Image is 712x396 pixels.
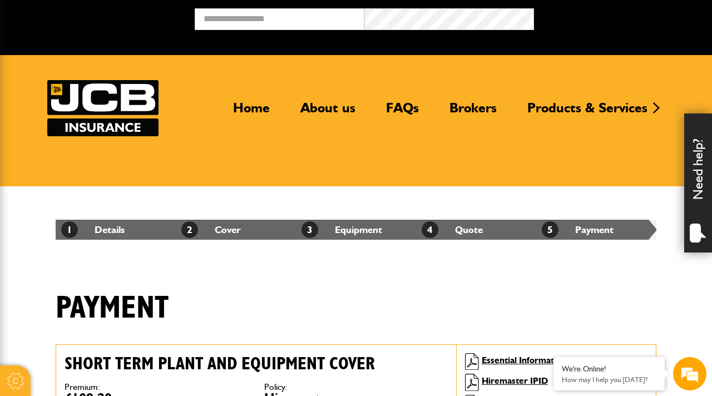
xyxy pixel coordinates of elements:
a: 2Cover [181,224,241,235]
a: 4Quote [422,224,483,235]
dt: Premium: [65,383,248,392]
a: FAQs [378,100,427,125]
a: 1Details [61,224,125,235]
a: Brokers [441,100,505,125]
img: JCB Insurance Services logo [47,80,159,136]
a: Home [225,100,278,125]
a: 3Equipment [301,224,382,235]
a: Products & Services [519,100,656,125]
a: Essential Information Document [482,355,611,365]
span: 5 [542,221,558,238]
a: About us [292,100,364,125]
li: Payment [536,220,656,240]
a: Hiremaster IPID [482,375,548,386]
div: Need help? [684,113,712,253]
h2: Short term plant and equipment cover [65,353,448,374]
dt: Policy: [264,383,447,392]
a: JCB Insurance Services [47,80,159,136]
span: 1 [61,221,78,238]
p: How may I help you today? [562,375,656,384]
button: Broker Login [534,8,704,26]
span: 3 [301,221,318,238]
span: 4 [422,221,438,238]
span: 2 [181,221,198,238]
h1: Payment [56,290,169,327]
div: We're Online! [562,364,656,374]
